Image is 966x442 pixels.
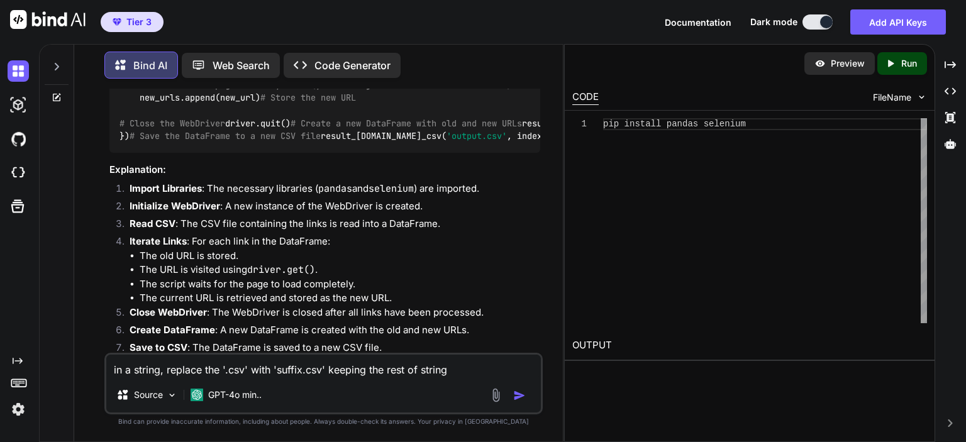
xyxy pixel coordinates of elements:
p: Web Search [213,58,270,73]
strong: Save to CSV [130,341,187,353]
span: # Close the WebDriver [119,118,225,129]
img: Pick Models [167,390,177,401]
strong: Iterate Links [130,235,187,247]
strong: Import Libraries [130,182,202,194]
code: pandas [318,182,352,195]
img: premium [113,18,121,26]
img: preview [814,58,826,69]
textarea: in a string, replace the '.csv' with 'suffix.csv' keeping the rest of string [106,355,541,377]
div: CODE [572,90,599,105]
h3: Explanation: [109,163,540,177]
img: darkChat [8,60,29,82]
img: cloudideIcon [8,162,29,184]
strong: Close WebDriver [130,306,207,318]
span: FileName [873,91,911,104]
span: pip install pandas selenium [603,119,746,129]
span: # Wait for the page to fully load (you can adjust the condition as needed) [140,79,512,91]
p: Preview [831,57,865,70]
p: Bind can provide inaccurate information, including about people. Always double-check its answers.... [104,417,543,426]
li: : The CSV file containing the links is read into a DataFrame. [119,217,540,235]
span: Tier 3 [126,16,152,28]
code: selenium [369,182,414,195]
img: GPT-4o mini [191,389,203,401]
p: Source [134,389,163,401]
li: The URL is visited using . [140,263,540,277]
span: 'output.csv' [447,130,507,141]
h2: OUTPUT [565,331,935,360]
strong: Initialize WebDriver [130,200,220,212]
button: Add API Keys [850,9,946,35]
strong: Create DataFrame [130,324,215,336]
li: : The WebDriver is closed after all links have been processed. [119,306,540,323]
img: settings [8,399,29,420]
img: Bind AI [10,10,86,29]
p: GPT-4o min.. [208,389,262,401]
span: # Create a new DataFrame with old and new URLs [291,118,522,129]
li: The script waits for the page to load completely. [140,277,540,292]
li: The old URL is stored. [140,249,540,263]
p: Bind AI [133,58,167,73]
img: githubDark [8,128,29,150]
img: attachment [489,388,503,402]
div: 1 [572,118,587,130]
li: : The necessary libraries ( and ) are imported. [119,182,540,199]
li: : A new DataFrame is created with the old and new URLs. [119,323,540,341]
img: icon [513,389,526,402]
img: darkAi-studio [8,94,29,116]
button: premiumTier 3 [101,12,164,32]
p: Run [901,57,917,70]
button: Documentation [665,16,731,29]
li: : For each link in the DataFrame: [119,235,540,306]
code: driver.get() [247,263,315,276]
span: # Store the new URL [260,92,356,103]
span: # Save the DataFrame to a new CSV file [130,130,321,141]
li: : The DataFrame is saved to a new CSV file. [119,341,540,358]
span: Dark mode [750,16,797,28]
span: Documentation [665,17,731,28]
li: : A new instance of the WebDriver is created. [119,199,540,217]
p: Code Generator [314,58,391,73]
strong: Read CSV [130,218,175,229]
img: chevron down [916,92,927,102]
li: The current URL is retrieved and stored as the new URL. [140,291,540,306]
